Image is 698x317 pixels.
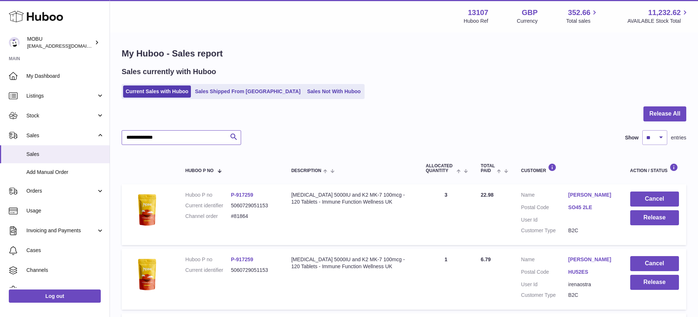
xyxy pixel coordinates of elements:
[185,168,214,173] span: Huboo P no
[521,227,568,234] dt: Customer Type
[26,227,96,234] span: Invoicing and Payments
[123,85,191,98] a: Current Sales with Huboo
[26,169,104,176] span: Add Manual Order
[122,67,216,77] h2: Sales currently with Huboo
[418,184,473,245] td: 3
[627,8,689,25] a: 11,232.62 AVAILABLE Stock Total
[521,204,568,213] dt: Postal Code
[231,213,277,220] dd: #81864
[26,92,96,99] span: Listings
[643,106,686,121] button: Release All
[521,269,568,277] dt: Postal Code
[517,18,538,25] div: Currency
[291,256,411,270] div: [MEDICAL_DATA] 5000IU and K2 MK-7 100mcg - 120 Tablets - Immune Function Wellness UK
[185,202,231,209] dt: Current identifier
[291,192,411,205] div: [MEDICAL_DATA] 5000IU and K2 MK-7 100mcg - 120 Tablets - Immune Function Wellness UK
[231,202,277,209] dd: 5060729051153
[464,18,488,25] div: Huboo Ref
[26,247,104,254] span: Cases
[568,192,616,198] a: [PERSON_NAME]
[185,256,231,263] dt: Huboo P no
[185,267,231,274] dt: Current identifier
[26,112,96,119] span: Stock
[129,256,166,293] img: $_57.PNG
[630,210,679,225] button: Release
[481,256,491,262] span: 6.79
[27,43,108,49] span: [EMAIL_ADDRESS][DOMAIN_NAME]
[521,216,568,223] dt: User Id
[26,151,104,158] span: Sales
[185,213,231,220] dt: Channel order
[231,256,253,262] a: P-917259
[627,18,689,25] span: AVAILABLE Stock Total
[481,164,495,173] span: Total paid
[291,168,321,173] span: Description
[630,275,679,290] button: Release
[568,269,616,276] a: HU52ES
[568,281,616,288] dd: irenaostra
[26,187,96,194] span: Orders
[26,132,96,139] span: Sales
[566,18,599,25] span: Total sales
[568,227,616,234] dd: B2C
[192,85,303,98] a: Sales Shipped From [GEOGRAPHIC_DATA]
[521,281,568,288] dt: User Id
[27,36,93,50] div: MOBU
[129,192,166,228] img: $_57.PNG
[568,256,616,263] a: [PERSON_NAME]
[521,192,568,200] dt: Name
[26,267,104,274] span: Channels
[630,192,679,207] button: Cancel
[625,134,639,141] label: Show
[468,8,488,18] strong: 13107
[568,204,616,211] a: SO45 2LE
[481,192,494,198] span: 22.98
[671,134,686,141] span: entries
[9,289,101,303] a: Log out
[26,73,104,80] span: My Dashboard
[185,192,231,198] dt: Huboo P no
[122,48,686,59] h1: My Huboo - Sales report
[521,292,568,299] dt: Customer Type
[568,292,616,299] dd: B2C
[568,8,590,18] span: 352.66
[26,207,104,214] span: Usage
[418,249,473,310] td: 1
[566,8,599,25] a: 352.66 Total sales
[426,164,455,173] span: ALLOCATED Quantity
[522,8,538,18] strong: GBP
[521,163,616,173] div: Customer
[648,8,681,18] span: 11,232.62
[26,287,104,294] span: Settings
[231,192,253,198] a: P-917259
[630,163,679,173] div: Action / Status
[630,256,679,271] button: Cancel
[9,37,20,48] img: mo@mobu.co.uk
[304,85,363,98] a: Sales Not With Huboo
[521,256,568,265] dt: Name
[231,267,277,274] dd: 5060729051153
